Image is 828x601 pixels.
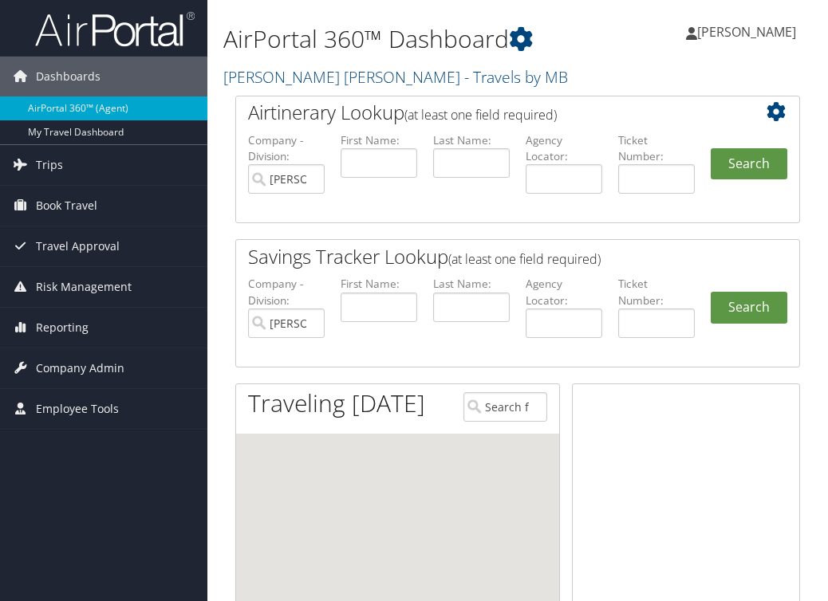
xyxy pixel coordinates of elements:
a: [PERSON_NAME] [686,8,812,56]
h2: Savings Tracker Lookup [248,243,740,270]
span: Book Travel [36,186,97,226]
span: Trips [36,145,63,185]
h2: Airtinerary Lookup [248,99,740,126]
span: Risk Management [36,267,132,307]
label: Company - Division: [248,276,325,308]
span: Dashboards [36,57,101,96]
label: First Name: [341,276,417,292]
span: Company Admin [36,348,124,388]
span: Travel Approval [36,226,120,266]
label: Ticket Number: [618,276,695,308]
label: Company - Division: [248,132,325,165]
input: Search for Traveler [463,392,547,422]
img: airportal-logo.png [35,10,195,48]
a: Search [711,292,787,324]
a: [PERSON_NAME] [PERSON_NAME] - Travels by MB [223,66,572,88]
label: First Name: [341,132,417,148]
h1: AirPortal 360™ Dashboard [223,22,616,56]
button: Search [711,148,787,180]
label: Agency Locator: [526,132,602,165]
label: Agency Locator: [526,276,602,308]
span: Reporting [36,308,89,348]
span: Employee Tools [36,389,119,429]
span: (at least one field required) [404,106,557,124]
input: search accounts [248,308,325,338]
h1: Traveling [DATE] [248,387,425,420]
span: (at least one field required) [448,250,601,268]
span: [PERSON_NAME] [697,23,796,41]
label: Last Name: [433,132,510,148]
label: Last Name: [433,276,510,292]
label: Ticket Number: [618,132,695,165]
